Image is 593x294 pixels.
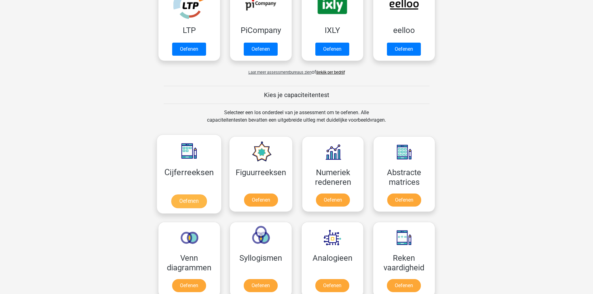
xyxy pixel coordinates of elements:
a: Oefenen [172,43,206,56]
a: Oefenen [172,279,206,292]
a: Oefenen [315,279,349,292]
a: Oefenen [244,43,278,56]
a: Oefenen [387,279,421,292]
div: Selecteer een los onderdeel van je assessment om te oefenen. Alle capaciteitentesten bevatten een... [201,109,392,131]
h5: Kies je capaciteitentest [164,91,430,99]
a: Oefenen [315,43,349,56]
a: Oefenen [171,194,207,208]
a: Oefenen [316,194,350,207]
div: of [153,63,440,76]
span: Laat meer assessmentbureaus zien [248,70,312,75]
a: Bekijk per bedrijf [316,70,345,75]
a: Oefenen [387,194,421,207]
a: Oefenen [387,43,421,56]
a: Oefenen [244,279,278,292]
a: Oefenen [244,194,278,207]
